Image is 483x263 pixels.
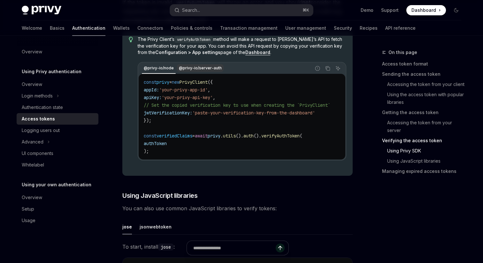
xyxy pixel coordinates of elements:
[17,136,98,148] button: Toggle Advanced section
[261,133,300,139] span: verifyAuthToken
[451,5,461,15] button: Toggle dark mode
[17,79,98,90] a: Overview
[171,20,212,36] a: Policies & controls
[382,89,466,107] a: Using the access token with popular libraries
[254,133,261,139] span: ().
[334,64,342,73] button: Ask AI
[360,20,378,36] a: Recipes
[17,113,98,125] a: Access tokens
[144,141,167,146] span: authToken
[22,92,53,100] div: Login methods
[208,133,220,139] span: privy
[113,20,130,36] a: Wallets
[406,5,446,15] a: Dashboard
[381,7,399,13] a: Support
[276,244,285,252] button: Send message
[122,204,353,213] span: You can also use common JavaScript libraries to verify tokens:
[220,133,223,139] span: .
[285,20,326,36] a: User management
[138,36,346,56] span: The Privy Client’s method will make a request to [PERSON_NAME]’s API to fetch the verification ke...
[144,102,330,108] span: // Set the copied verification key to use when creating the `PrivyClient`
[140,219,172,234] button: jsonwebtoken
[193,241,276,255] input: Ask a question...
[129,37,133,43] svg: Tip
[22,194,42,201] div: Overview
[144,79,157,85] span: const
[303,8,309,13] span: ⌘ K
[236,133,243,139] span: ().
[17,125,98,136] a: Logging users out
[17,159,98,171] a: Whitelabel
[22,150,53,157] div: UI components
[22,20,42,36] a: Welcome
[192,133,195,139] span: =
[22,6,61,15] img: dark logo
[208,79,213,85] span: ({
[17,102,98,113] a: Authentication state
[155,50,220,55] strong: Configuration > App settings
[22,104,63,111] div: Authentication state
[174,36,213,43] code: verifyAuthToken
[22,81,42,88] div: Overview
[22,181,91,189] h5: Using your own authentication
[382,118,466,135] a: Accessing the token from your server
[144,133,157,139] span: const
[177,64,224,72] div: @privy-io/server-auth
[122,191,197,200] span: Using JavaScript libraries
[22,68,81,75] h5: Using Privy authentication
[195,133,208,139] span: await
[17,215,98,226] a: Usage
[142,64,176,72] div: @privy-io/node
[411,7,436,13] span: Dashboard
[144,87,159,93] span: appId:
[17,148,98,159] a: UI components
[213,95,215,100] span: ,
[22,217,35,224] div: Usage
[220,20,278,36] a: Transaction management
[382,166,466,176] a: Managing expired access tokens
[159,87,208,93] span: 'your-privy-app-id'
[22,115,55,123] div: Access tokens
[300,133,302,139] span: (
[157,133,192,139] span: verifiedClaims
[22,161,44,169] div: Whitelabel
[137,20,163,36] a: Connectors
[22,138,43,146] div: Advanced
[313,64,322,73] button: Report incorrect code
[144,110,192,116] span: jwtVerificationKey:
[382,146,466,156] a: Using Privy SDK
[144,95,162,100] span: apiKey:
[17,90,98,102] button: Toggle Login methods section
[382,135,466,146] a: Verifying the access token
[144,118,151,123] span: });
[382,107,466,118] a: Getting the access token
[72,20,105,36] a: Authentication
[170,4,313,16] button: Open search
[388,49,417,56] span: On this page
[245,50,270,55] a: Dashboard
[182,6,200,14] div: Search...
[223,133,236,139] span: utils
[382,79,466,89] a: Accessing the token from your client
[22,205,34,213] div: Setup
[162,95,213,100] span: 'your-privy-api-key'
[122,219,132,234] button: jose
[157,79,169,85] span: privy
[180,79,208,85] span: PrivyClient
[22,48,42,56] div: Overview
[50,20,65,36] a: Basics
[385,20,416,36] a: API reference
[208,87,210,93] span: ,
[382,59,466,69] a: Access token format
[144,148,149,154] span: );
[17,192,98,203] a: Overview
[17,46,98,58] a: Overview
[361,7,373,13] a: Demo
[382,156,466,166] a: Using JavaScript libraries
[324,64,332,73] button: Copy the contents from the code block
[169,79,172,85] span: =
[243,133,254,139] span: auth
[382,69,466,79] a: Sending the access token
[192,110,315,116] span: 'paste-your-verification-key-from-the-dashboard'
